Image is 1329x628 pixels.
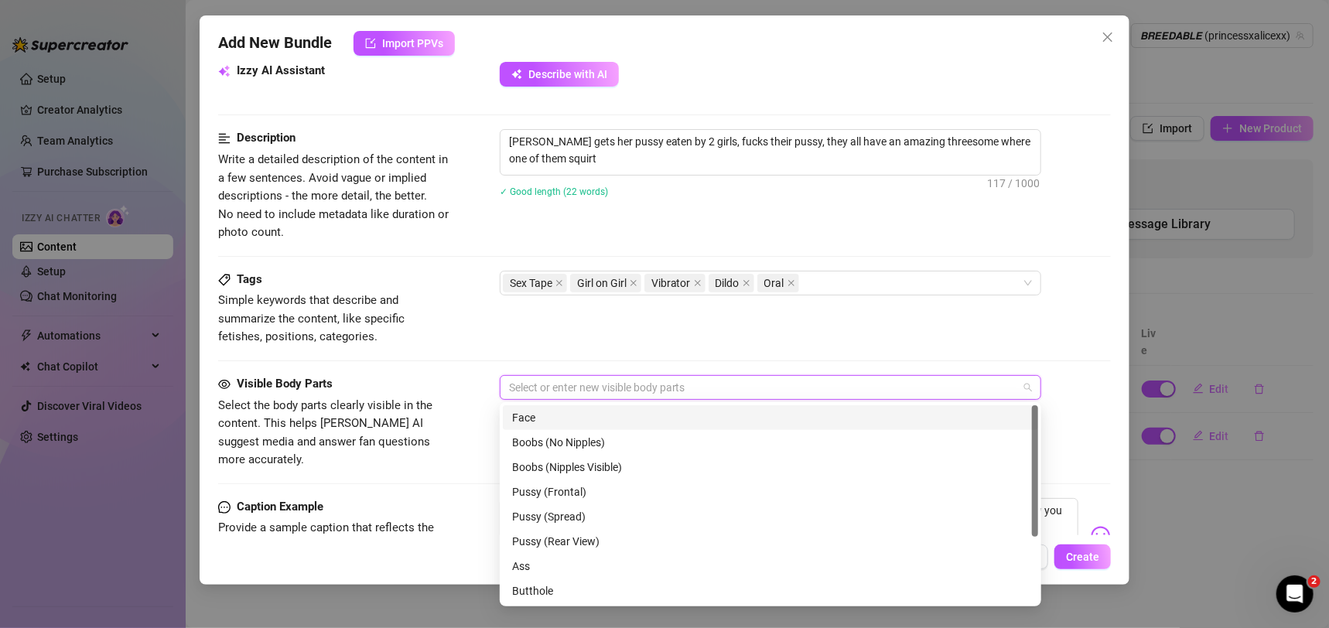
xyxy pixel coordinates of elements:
span: Vibrator [651,275,691,292]
button: Create [1054,544,1111,569]
div: Boobs (Nipples Visible) [503,455,1038,480]
strong: Tags [237,272,262,286]
span: Write a detailed description of the content in a few sentences. Avoid vague or implied descriptio... [218,152,449,239]
strong: Visible Body Parts [237,377,333,391]
span: 2 [1308,575,1320,588]
span: Oral [764,275,784,292]
div: Boobs (Nipples Visible) [512,459,1029,476]
span: Dildo [709,274,754,292]
span: eye [218,378,231,391]
div: Ass [503,554,1038,579]
span: Simple keywords that describe and summarize the content, like specific fetishes, positions, categ... [218,293,405,343]
span: close [694,279,702,287]
span: Sex Tape [503,274,567,292]
div: Pussy (Rear View) [512,533,1029,550]
span: Add New Bundle [218,31,332,56]
span: Import PPVs [382,37,443,49]
div: Face [512,409,1029,426]
button: Import PPVs [354,31,455,56]
span: Describe with AI [528,68,607,80]
div: Face [503,405,1038,430]
div: Pussy (Frontal) [503,480,1038,504]
iframe: Intercom live chat [1276,575,1314,613]
span: Create [1066,551,1099,563]
button: Describe with AI [500,62,619,87]
span: message [218,498,231,517]
span: Close [1095,31,1120,43]
div: Pussy (Spread) [512,508,1029,525]
span: ✓ Good length (22 words) [500,186,608,197]
span: close [555,279,563,287]
div: Pussy (Frontal) [512,483,1029,500]
span: import [365,38,376,49]
span: tag [218,274,231,286]
span: Vibrator [644,274,705,292]
div: Butthole [503,579,1038,603]
textarea: [PERSON_NAME] gets her pussy eaten by 2 girls, fucks their pussy, they all have an amazing threes... [501,130,1040,170]
div: Butthole [512,582,1029,599]
span: close [1102,31,1114,43]
span: Girl on Girl [577,275,627,292]
span: Girl on Girl [570,274,641,292]
div: Pussy (Rear View) [503,529,1038,554]
div: Boobs (No Nipples) [503,430,1038,455]
button: Close [1095,25,1120,49]
div: Pussy (Spread) [503,504,1038,529]
img: svg%3e [1091,526,1111,546]
strong: Izzy AI Assistant [237,63,325,77]
div: Ass [512,558,1029,575]
span: close [787,279,795,287]
span: Oral [757,274,799,292]
span: close [743,279,750,287]
strong: Caption Example [237,500,323,514]
div: Boobs (No Nipples) [512,434,1029,451]
span: Provide a sample caption that reflects the exact style you'd use in a chatting session. This is y... [218,520,443,589]
span: align-left [218,129,231,148]
span: Select the body parts clearly visible in the content. This helps [PERSON_NAME] AI suggest media a... [218,398,432,467]
span: close [630,279,637,287]
span: Sex Tape [510,275,552,292]
strong: Description [237,131,296,145]
span: Dildo [716,275,740,292]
